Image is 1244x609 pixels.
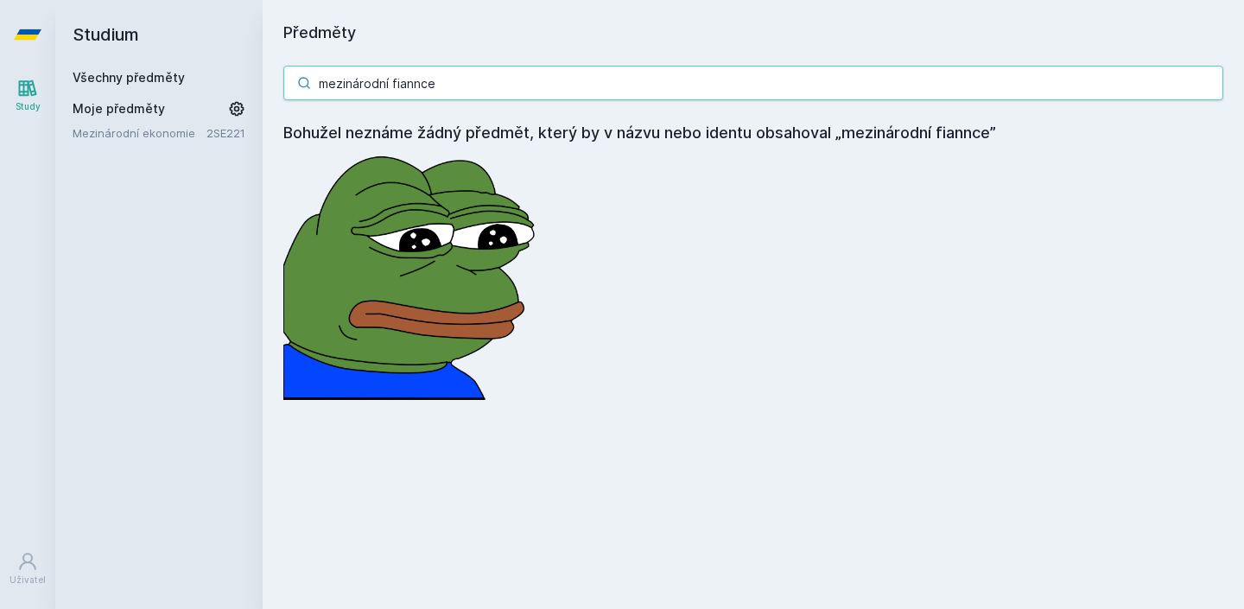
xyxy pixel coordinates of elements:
input: Název nebo ident předmětu… [283,66,1223,100]
h1: Předměty [283,21,1223,45]
a: 2SE221 [206,126,245,140]
h4: Bohužel neznáme žádný předmět, který by v názvu nebo identu obsahoval „mezinárodní fiannce” [283,121,1223,145]
div: Study [16,100,41,113]
a: Mezinárodní ekonomie [73,124,206,142]
span: Moje předměty [73,100,165,117]
img: error_picture.png [283,145,543,400]
a: Study [3,69,52,122]
a: Uživatel [3,542,52,595]
div: Uživatel [10,574,46,587]
a: Všechny předměty [73,70,185,85]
